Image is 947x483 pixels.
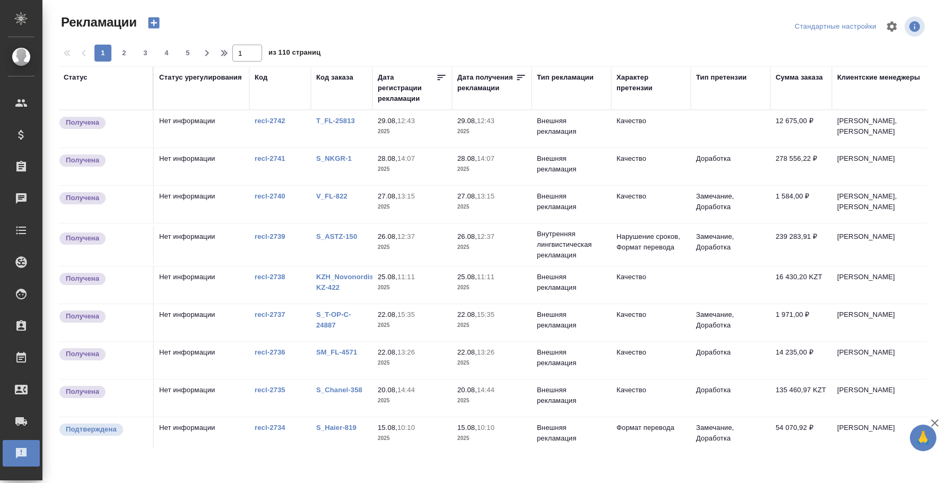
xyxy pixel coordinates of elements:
[316,310,351,329] a: S_T-OP-C-24887
[611,304,691,341] td: Качество
[776,72,823,83] div: Сумма заказа
[532,417,611,454] td: Внешняя рекламация
[691,226,770,263] td: Замечание, Доработка
[397,117,415,125] p: 12:43
[268,46,320,62] span: из 110 страниц
[397,273,415,281] p: 11:11
[66,117,99,128] p: Получена
[316,273,380,291] a: KZH_Novonordisk-KZ-422
[457,395,526,406] p: 2025
[154,379,249,417] td: Нет информации
[457,72,516,93] div: Дата получения рекламации
[457,358,526,368] p: 2025
[477,192,494,200] p: 13:15
[910,425,936,451] button: 🙏
[770,417,832,454] td: 54 070,92 ₽
[457,117,477,125] p: 29.08,
[770,304,832,341] td: 1 971,00 ₽
[457,164,526,175] p: 2025
[770,266,832,304] td: 16 430,20 KZT
[477,232,494,240] p: 12:37
[611,379,691,417] td: Качество
[255,72,267,83] div: Код
[66,424,117,435] p: Подтверждена
[770,342,832,379] td: 14 235,00 ₽
[837,72,920,83] div: Клиентские менеджеры
[116,48,133,58] span: 2
[477,348,494,356] p: 13:26
[141,14,167,32] button: Создать
[154,110,249,148] td: Нет информации
[457,273,477,281] p: 25.08,
[378,192,397,200] p: 27.08,
[66,155,99,166] p: Получена
[378,72,436,104] div: Дата регистрации рекламации
[255,232,285,240] a: recl-2739
[457,126,526,137] p: 2025
[477,154,494,162] p: 14:07
[457,348,477,356] p: 22.08,
[154,417,249,454] td: Нет информации
[457,232,477,240] p: 26.08,
[457,242,526,253] p: 2025
[255,310,285,318] a: recl-2737
[137,45,154,62] button: 3
[611,226,691,263] td: Нарушение сроков, Формат перевода
[159,72,242,83] div: Статус урегулирования
[611,417,691,454] td: Формат перевода
[158,48,175,58] span: 4
[457,320,526,331] p: 2025
[879,14,905,39] span: Настроить таблицу
[66,233,99,244] p: Получена
[316,348,357,356] a: SM_FL-4571
[378,117,397,125] p: 29.08,
[832,379,938,417] td: [PERSON_NAME]
[616,72,685,93] div: Характер претензии
[378,395,447,406] p: 2025
[397,424,415,432] p: 10:10
[691,342,770,379] td: Доработка
[770,186,832,223] td: 1 584,00 ₽
[378,348,397,356] p: 22.08,
[66,349,99,359] p: Получена
[66,273,99,284] p: Получена
[477,424,494,432] p: 10:10
[832,226,938,263] td: [PERSON_NAME]
[611,148,691,185] td: Качество
[378,242,447,253] p: 2025
[905,16,927,37] span: Посмотреть информацию
[378,232,397,240] p: 26.08,
[611,110,691,148] td: Качество
[691,304,770,341] td: Замечание, Доработка
[611,186,691,223] td: Качество
[770,226,832,263] td: 239 283,91 ₽
[611,266,691,304] td: Качество
[532,342,611,379] td: Внешняя рекламация
[532,304,611,341] td: Внешняя рекламация
[154,304,249,341] td: Нет информации
[116,45,133,62] button: 2
[691,417,770,454] td: Замечание, Доработка
[378,282,447,293] p: 2025
[378,433,447,444] p: 2025
[316,232,357,240] a: S_ASTZ-150
[66,311,99,322] p: Получена
[457,310,477,318] p: 22.08,
[532,110,611,148] td: Внешняя рекламация
[477,273,494,281] p: 11:11
[255,154,285,162] a: recl-2741
[457,433,526,444] p: 2025
[532,266,611,304] td: Внешняя рекламация
[477,117,494,125] p: 12:43
[255,273,285,281] a: recl-2738
[832,110,938,148] td: [PERSON_NAME], [PERSON_NAME]
[792,19,879,35] div: split button
[914,427,932,449] span: 🙏
[457,282,526,293] p: 2025
[66,193,99,203] p: Получена
[397,192,415,200] p: 13:15
[832,304,938,341] td: [PERSON_NAME]
[378,320,447,331] p: 2025
[154,148,249,185] td: Нет информации
[378,154,397,162] p: 28.08,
